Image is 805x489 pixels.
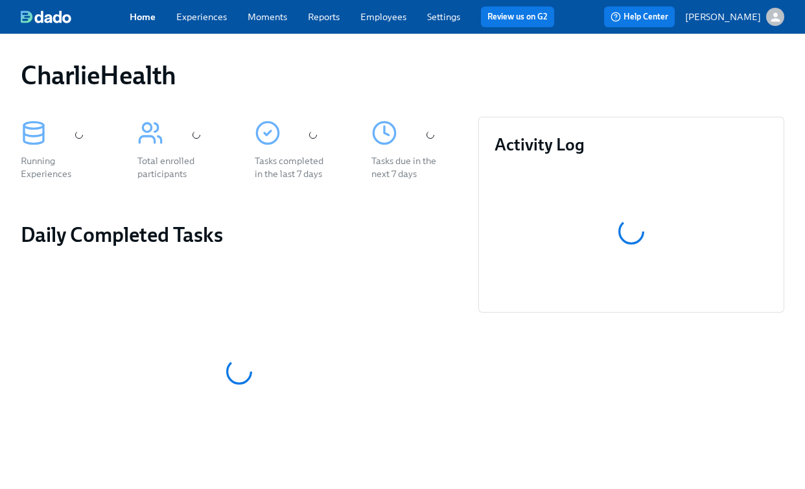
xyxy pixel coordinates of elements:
[685,10,761,23] p: [PERSON_NAME]
[360,11,406,23] a: Employees
[495,133,768,156] h3: Activity Log
[487,10,548,23] a: Review us on G2
[21,222,458,248] h2: Daily Completed Tasks
[481,6,554,27] button: Review us on G2
[308,11,340,23] a: Reports
[21,10,71,23] img: dado
[427,11,460,23] a: Settings
[604,6,675,27] button: Help Center
[371,154,449,180] div: Tasks due in the next 7 days
[130,11,156,23] a: Home
[611,10,668,23] span: Help Center
[21,10,130,23] a: dado
[176,11,227,23] a: Experiences
[248,11,287,23] a: Moments
[685,8,784,26] button: [PERSON_NAME]
[21,154,99,180] div: Running Experiences
[137,154,215,180] div: Total enrolled participants
[21,60,176,91] h1: CharlieHealth
[255,154,332,180] div: Tasks completed in the last 7 days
